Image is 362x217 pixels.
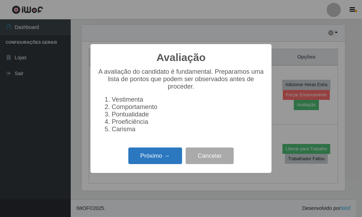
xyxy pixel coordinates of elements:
li: Carisma [112,126,264,133]
button: Próximo → [128,147,182,164]
button: Cancelar [186,147,234,164]
li: Pontualidade [112,111,264,118]
li: Vestimenta [112,96,264,103]
p: A avaliação do candidato é fundamental. Preparamos uma lista de pontos que podem ser observados a... [98,68,264,90]
h2: Avaliação [157,51,206,64]
li: Comportamento [112,103,264,111]
li: Proeficiência [112,118,264,126]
